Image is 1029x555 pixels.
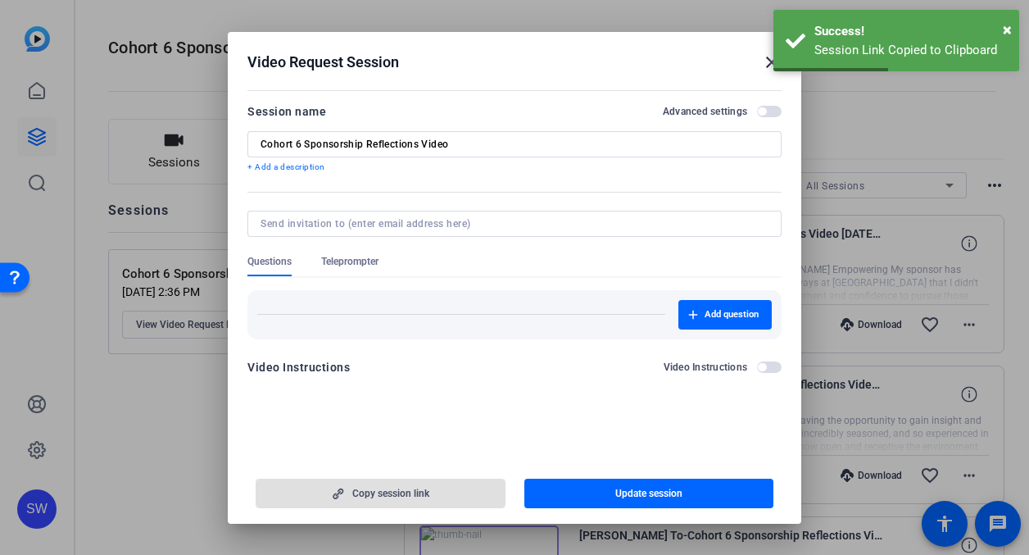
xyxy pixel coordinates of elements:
div: Success! [814,22,1007,41]
span: Add question [705,308,759,321]
div: Video Instructions [247,357,350,377]
p: + Add a description [247,161,782,174]
h2: Advanced settings [663,105,747,118]
h2: Video Instructions [664,361,748,374]
span: Teleprompter [321,255,379,268]
input: Enter Session Name [261,138,768,151]
span: Copy session link [352,487,429,500]
span: Update session [615,487,682,500]
span: Questions [247,255,292,268]
button: Add question [678,300,772,330]
button: Copy session link [256,479,505,508]
button: Close [1003,17,1012,42]
span: × [1003,20,1012,39]
button: Update session [524,479,774,508]
input: Send invitation to (enter email address here) [261,217,762,230]
div: Session name [247,102,326,121]
mat-icon: close [762,52,782,72]
div: Session Link Copied to Clipboard [814,41,1007,60]
div: Video Request Session [247,52,782,72]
